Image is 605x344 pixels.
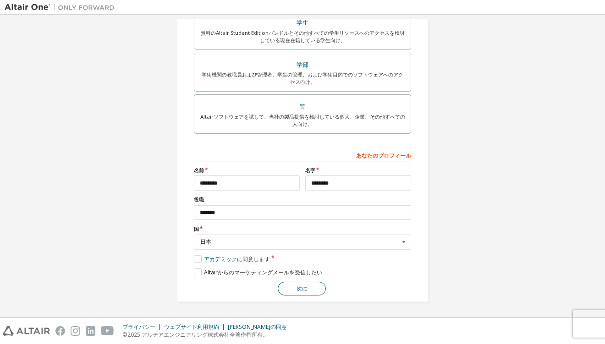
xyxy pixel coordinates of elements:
[122,331,292,339] p: ©
[164,323,228,331] div: ウェブサイト利用規約
[71,326,80,336] img: instagram.svg
[200,239,400,245] div: 日本
[200,100,405,113] div: 皆
[200,59,405,71] div: 学部
[305,167,411,174] label: 名字
[228,323,292,331] div: [PERSON_NAME]の同意
[3,326,50,336] img: altair_logo.svg
[194,167,300,174] label: 名前
[278,282,326,295] button: 次に
[200,29,405,44] div: 無料のAltair Student Editionバンドルとその他すべての学生リソースへのアクセスを検討している現在在籍している学生向け。
[194,268,322,276] label: Altairからのマーケティングメールを受信したい
[200,16,405,29] div: 学生
[204,255,237,263] a: アカデミック
[194,147,411,162] div: あなたのプロフィール
[194,225,411,233] label: 国
[86,326,95,336] img: linkedin.svg
[200,113,405,128] div: Altairソフトウェアを試して、当社の製品提供を検討している個人、企業、その他すべての人向け。
[5,3,119,12] img: アルタイルワン
[122,323,164,331] div: プライバシー
[101,326,114,336] img: youtube.svg
[194,196,411,203] label: 役職
[200,71,405,86] div: 学術機関の教職員および管理者、学生の管理、および学術目的でのソフトウェアへのアクセス向け。
[127,331,268,339] font: 2025 アルテアエンジニアリング株式会社全著作権所有。
[194,255,270,263] label: に同意します
[55,326,65,336] img: facebook.svg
